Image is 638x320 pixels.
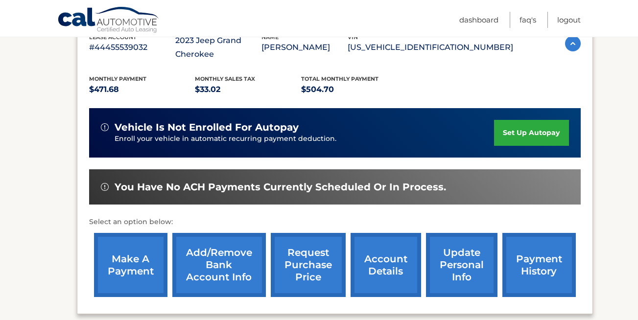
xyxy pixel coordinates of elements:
[271,233,346,297] a: request purchase price
[89,83,195,96] p: $471.68
[301,75,378,82] span: Total Monthly Payment
[557,12,581,28] a: Logout
[89,216,581,228] p: Select an option below:
[101,183,109,191] img: alert-white.svg
[494,120,568,146] a: set up autopay
[115,134,495,144] p: Enroll your vehicle in automatic recurring payment deduction.
[502,233,576,297] a: payment history
[172,233,266,297] a: Add/Remove bank account info
[565,36,581,51] img: accordion-active.svg
[301,83,407,96] p: $504.70
[115,181,446,193] span: You have no ACH payments currently scheduled or in process.
[459,12,498,28] a: Dashboard
[261,41,348,54] p: [PERSON_NAME]
[426,233,497,297] a: update personal info
[101,123,109,131] img: alert-white.svg
[175,34,261,61] p: 2023 Jeep Grand Cherokee
[520,12,536,28] a: FAQ's
[115,121,299,134] span: vehicle is not enrolled for autopay
[94,233,167,297] a: make a payment
[348,41,513,54] p: [US_VEHICLE_IDENTIFICATION_NUMBER]
[89,41,175,54] p: #44455539032
[57,6,160,35] a: Cal Automotive
[351,233,421,297] a: account details
[195,83,301,96] p: $33.02
[89,75,146,82] span: Monthly Payment
[195,75,255,82] span: Monthly sales Tax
